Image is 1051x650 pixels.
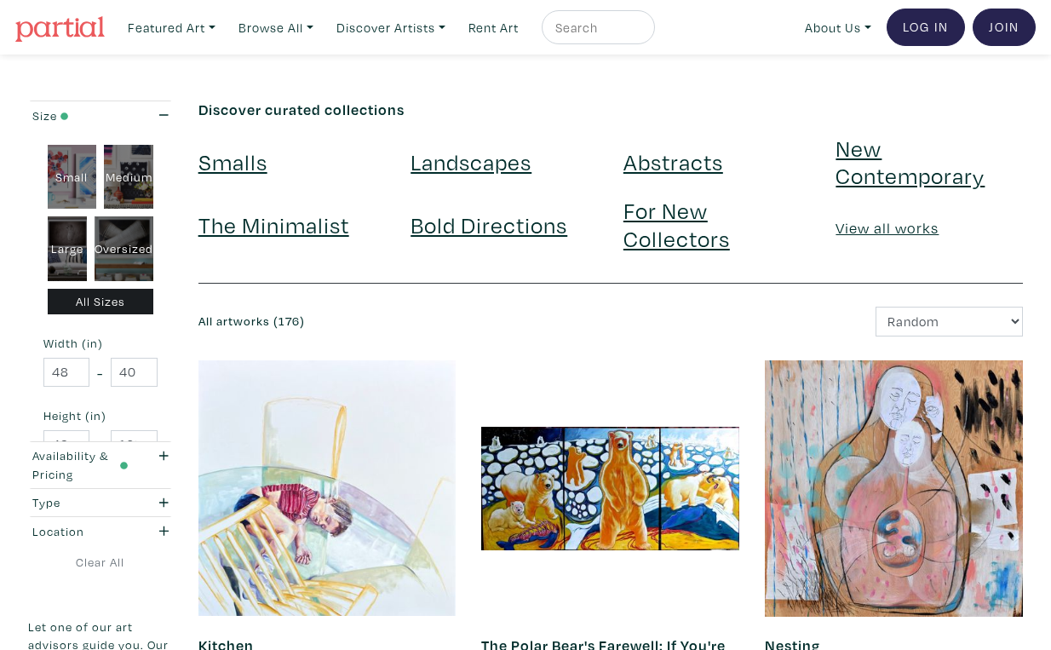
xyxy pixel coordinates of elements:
[28,101,173,129] button: Size
[623,195,730,252] a: For New Collectors
[120,10,223,45] a: Featured Art
[411,147,531,176] a: Landscapes
[198,147,267,176] a: Smalls
[554,17,639,38] input: Search
[32,446,129,483] div: Availability & Pricing
[198,210,349,239] a: The Minimalist
[97,434,103,457] span: -
[48,216,88,281] div: Large
[28,517,173,545] button: Location
[32,106,129,125] div: Size
[48,145,97,210] div: Small
[623,147,723,176] a: Abstracts
[836,218,939,238] a: View all works
[28,553,173,572] a: Clear All
[198,101,1023,119] h6: Discover curated collections
[28,442,173,488] button: Availability & Pricing
[198,314,598,329] h6: All artworks (176)
[32,522,129,541] div: Location
[461,10,526,45] a: Rent Art
[95,216,153,281] div: Oversized
[32,493,129,512] div: Type
[97,361,103,384] span: -
[28,489,173,517] button: Type
[43,337,158,349] small: Width (in)
[887,9,965,46] a: Log In
[104,145,153,210] div: Medium
[48,289,154,315] div: All Sizes
[797,10,879,45] a: About Us
[231,10,321,45] a: Browse All
[836,133,985,190] a: New Contemporary
[43,410,158,422] small: Height (in)
[973,9,1036,46] a: Join
[329,10,453,45] a: Discover Artists
[411,210,567,239] a: Bold Directions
